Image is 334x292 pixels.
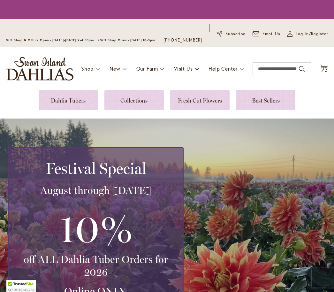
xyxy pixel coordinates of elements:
span: New [110,65,120,72]
span: Log In/Register [296,31,328,37]
a: Subscribe [216,31,246,37]
span: Gift Shop & Office Open - [DATE]-[DATE] 9-4:30pm / [6,38,100,42]
span: Shop [81,65,94,72]
a: Log In/Register [287,31,328,37]
h3: off ALL Dahlia Tuber Orders for 2026 [16,253,175,279]
a: store logo [6,57,73,81]
h2: Festival Special [16,159,175,177]
a: Email Us [253,31,281,37]
span: Gift Shop Open - [DATE] 10-3pm [100,38,155,42]
a: [PHONE_NUMBER] [163,37,202,43]
h3: August through [DATE] [16,184,175,197]
h3: 10% [16,203,175,253]
span: Our Farm [136,65,158,72]
span: Visit Us [174,65,193,72]
span: Subscribe [225,31,246,37]
span: Email Us [262,31,281,37]
span: Help Center [209,65,238,72]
